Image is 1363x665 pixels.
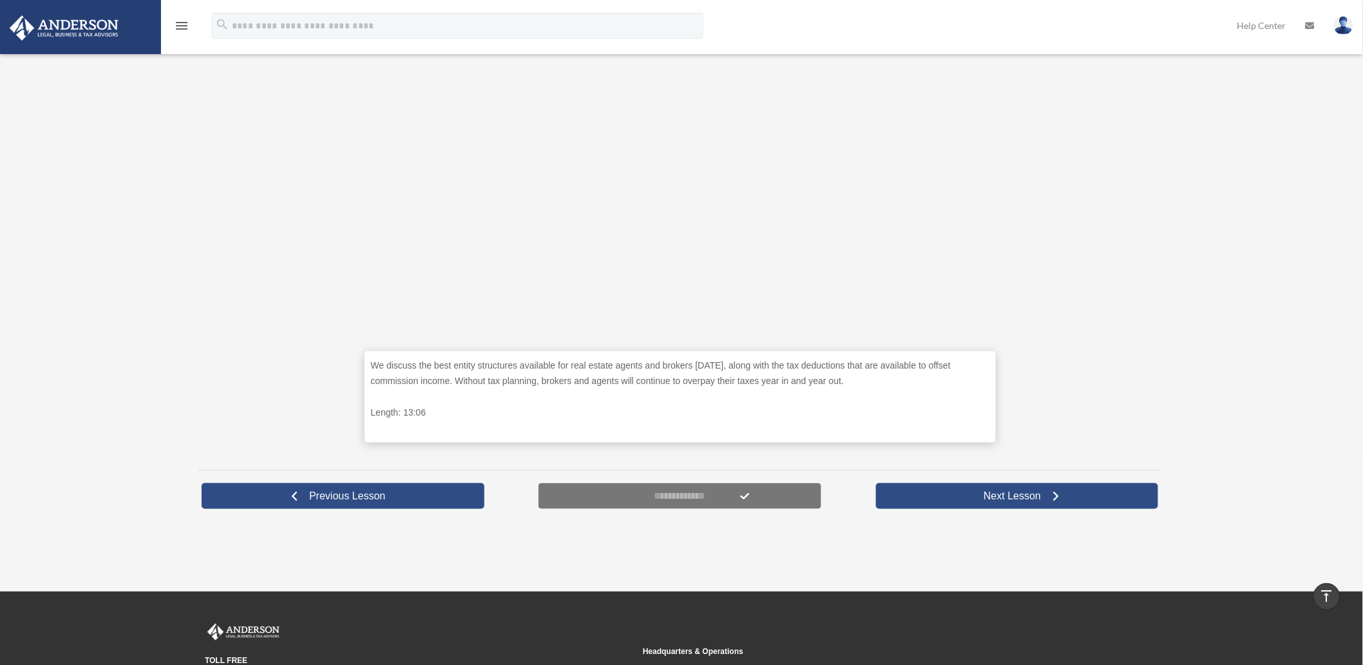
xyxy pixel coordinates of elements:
p: We discuss the best entity structures available for real estate agents and brokers [DATE], along ... [371,358,989,389]
img: Anderson Advisors Platinum Portal [205,624,282,641]
i: vertical_align_top [1319,588,1335,604]
a: menu [174,23,189,34]
img: User Pic [1334,16,1353,35]
i: menu [174,18,189,34]
a: Previous Lesson [202,483,484,509]
a: vertical_align_top [1313,583,1340,610]
i: search [215,17,229,32]
a: Next Lesson [876,483,1159,509]
small: Headquarters & Operations [643,645,1072,659]
img: Anderson Advisors Platinum Portal [6,15,122,41]
span: Previous Lesson [299,490,396,503]
span: Next Lesson [973,490,1051,503]
p: Length: 13:06 [371,405,989,421]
